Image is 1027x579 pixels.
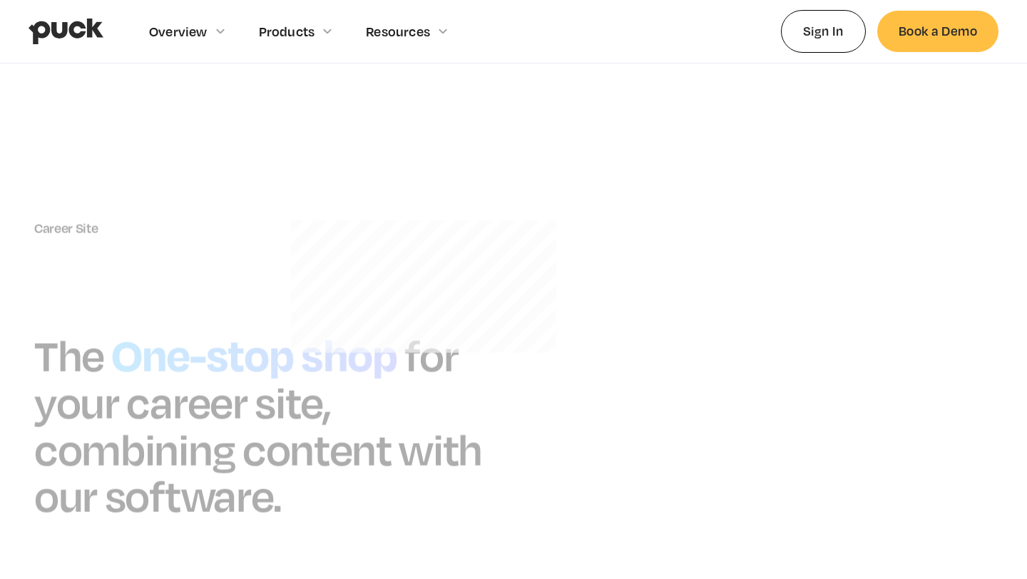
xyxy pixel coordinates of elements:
[781,10,866,52] a: Sign In
[34,328,104,381] h1: The
[149,24,208,39] div: Overview
[877,11,998,51] a: Book a Demo
[104,322,404,384] h1: One-stop shop
[34,328,482,522] h1: for your career site, combining content with our software.
[366,24,430,39] div: Resources
[34,220,485,236] div: Career Site
[259,24,315,39] div: Products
